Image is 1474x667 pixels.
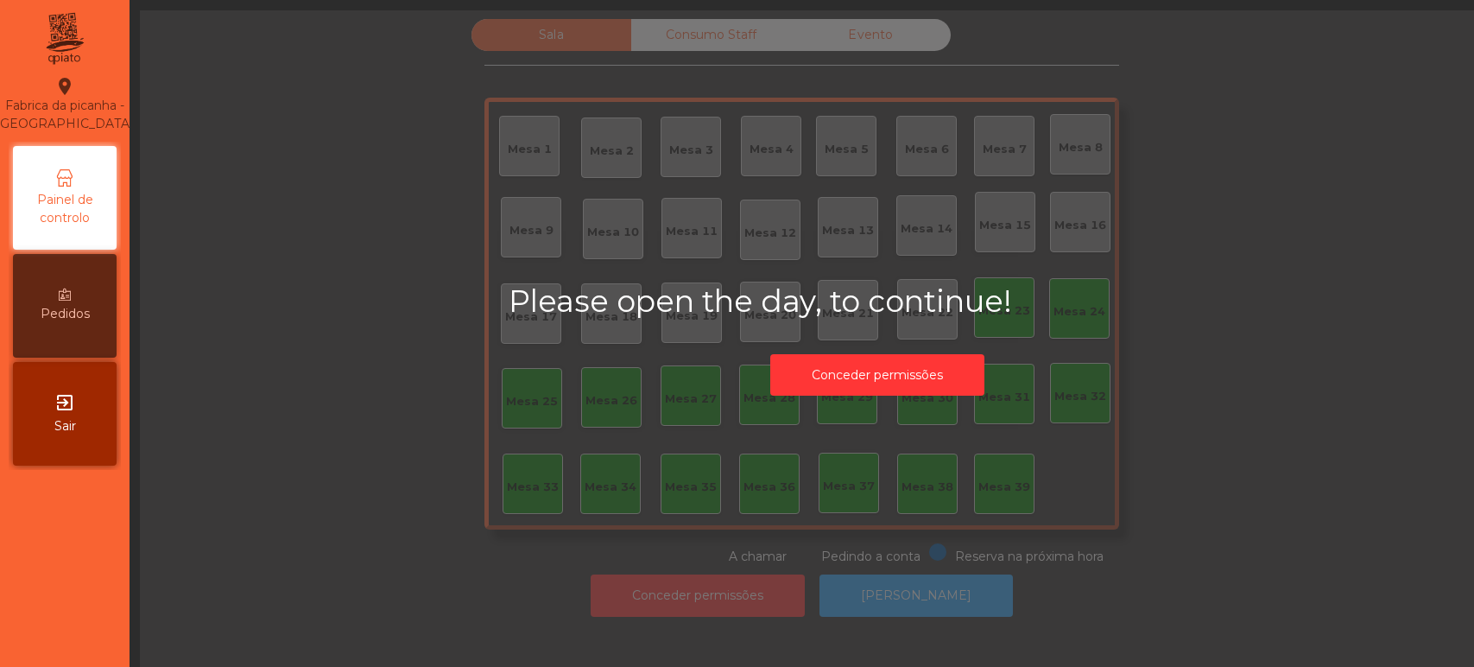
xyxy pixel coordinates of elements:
button: Conceder permissões [770,354,984,397]
h2: Please open the day, to continue! [509,283,1246,320]
span: Painel de controlo [17,191,112,227]
i: location_on [54,76,75,97]
span: Pedidos [41,305,90,323]
i: exit_to_app [54,392,75,413]
span: Sair [54,417,76,435]
img: qpiato [43,9,85,69]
